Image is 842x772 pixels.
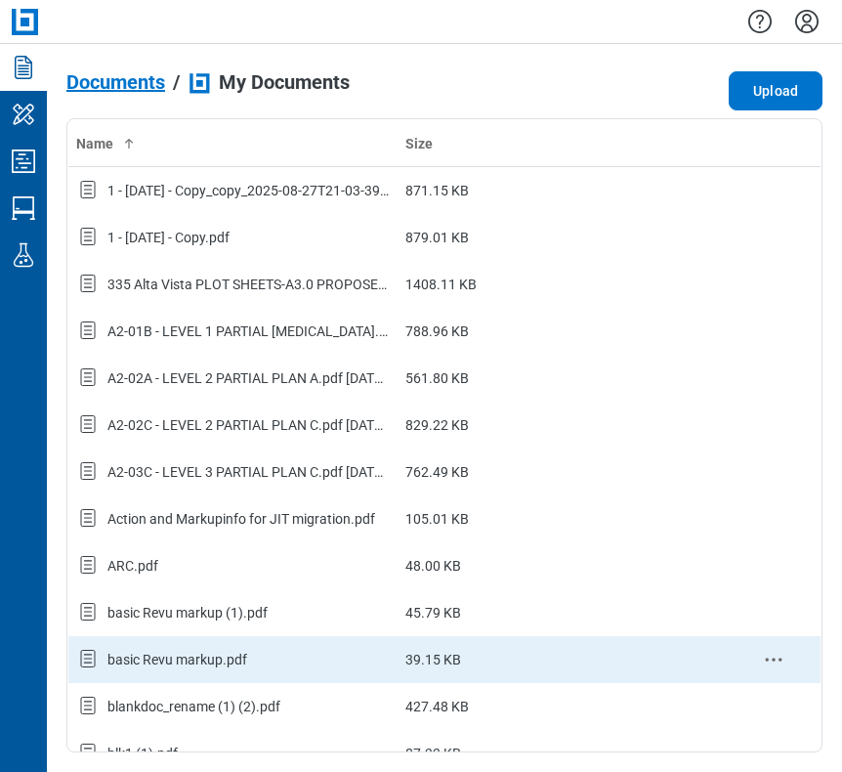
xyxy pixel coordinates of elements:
button: Upload [729,71,822,110]
div: Action and Markupinfo for JIT migration.pdf [107,509,375,529]
div: Size [405,134,720,153]
td: 39.15 KB [398,636,728,683]
td: 879.01 KB [398,214,728,261]
div: 335 Alta Vista PLOT SHEETS-A3.0 PROPOSED FLOOR PLAN11-25-20 - [PERSON_NAME] Comments 112920.pdf [107,275,390,294]
td: 427.48 KB [398,683,728,730]
button: context-menu [762,648,785,671]
div: A2-02C - LEVEL 2 PARTIAL PLAN C.pdf [DATE].pdf [107,415,390,435]
td: 561.80 KB [398,355,728,402]
div: ARC.pdf [107,556,158,576]
svg: Documents [8,52,39,83]
td: 45.79 KB [398,589,728,636]
div: blankdoc_rename (1) (2).pdf [107,697,280,716]
div: A2-02A - LEVEL 2 PARTIAL PLAN A.pdf [DATE].pdf [107,368,390,388]
div: A2-03C - LEVEL 3 PARTIAL PLAN C.pdf [DATE].pdf [107,462,390,482]
div: Name [76,134,390,153]
span: Documents [66,71,165,93]
div: 1 - [DATE] - Copy_copy_2025-08-27T21-03-39-305Z.pdf [107,181,390,200]
div: / [173,71,180,93]
div: A2-01B - LEVEL 1 PARTIAL [MEDICAL_DATA].pdf [DATE].pdf [107,322,390,341]
div: 1 - [DATE] - Copy.pdf [107,228,230,247]
td: 871.15 KB [398,167,728,214]
td: 105.01 KB [398,495,728,542]
td: 829.22 KB [398,402,728,449]
div: basic Revu markup.pdf [107,650,247,669]
svg: Studio Projects [8,146,39,177]
button: Settings [791,5,822,38]
svg: Labs [8,239,39,271]
svg: Studio Sessions [8,193,39,224]
div: blk1 (1).pdf [107,744,178,763]
td: 1408.11 KB [398,261,728,308]
td: 788.96 KB [398,308,728,355]
div: basic Revu markup (1).pdf [107,603,268,622]
td: 762.49 KB [398,449,728,495]
td: 48.00 KB [398,542,728,589]
svg: My Workspace [8,99,39,130]
span: My Documents [219,71,350,93]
